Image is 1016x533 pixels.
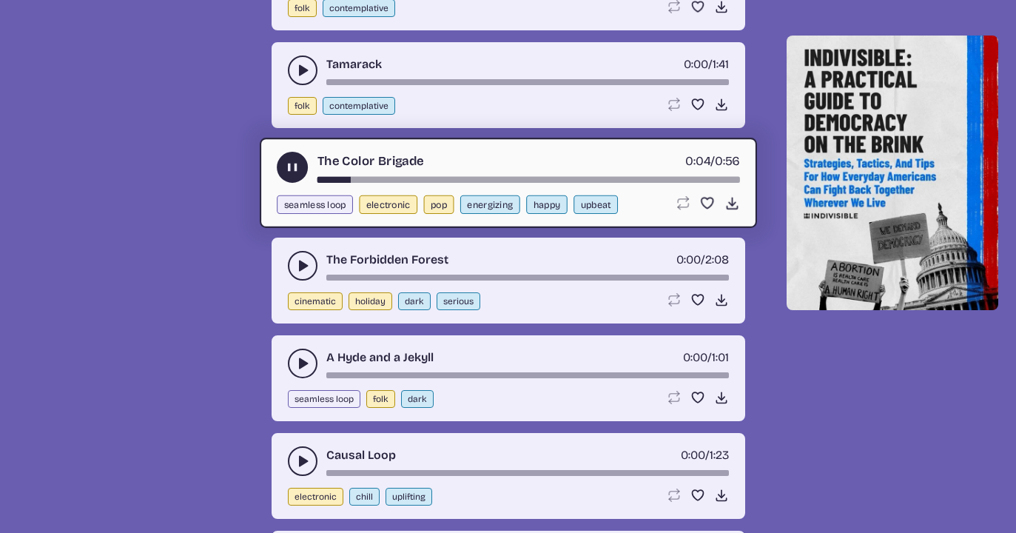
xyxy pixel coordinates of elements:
[423,195,454,214] button: pop
[288,251,317,281] button: play-pause toggle
[317,152,423,170] a: The Color Brigade
[277,152,308,183] button: play-pause toggle
[326,446,396,464] a: Causal Loop
[681,448,705,462] span: timer
[288,349,317,378] button: play-pause toggle
[288,292,343,310] button: cinematic
[667,488,682,503] button: Loop
[690,292,705,307] button: Favorite
[690,488,705,503] button: Favorite
[437,292,480,310] button: serious
[526,195,568,214] button: happy
[288,488,343,506] button: electronic
[288,56,317,85] button: play-pause toggle
[573,195,618,214] button: upbeat
[386,488,432,506] button: uplifting
[326,470,729,476] div: song-time-bar
[326,251,448,269] a: The Forbidden Forest
[326,349,434,366] a: A Hyde and a Jekyll
[681,446,729,464] div: /
[667,390,682,405] button: Loop
[787,36,999,310] img: Help save our democracy!
[288,390,360,408] button: seamless loop
[288,446,317,476] button: play-pause toggle
[326,275,729,281] div: song-time-bar
[326,372,729,378] div: song-time-bar
[690,390,705,405] button: Favorite
[676,252,701,266] span: timer
[398,292,431,310] button: dark
[366,390,395,408] button: folk
[685,153,710,168] span: timer
[705,252,729,266] span: 2:08
[683,349,729,366] div: /
[326,56,382,73] a: Tamarack
[699,195,715,211] button: Favorite
[667,292,682,307] button: Loop
[684,57,708,71] span: timer
[460,195,519,214] button: energizing
[288,97,317,115] button: folk
[277,195,353,214] button: seamless loop
[690,97,705,112] button: Favorite
[349,292,392,310] button: holiday
[676,251,729,269] div: /
[401,390,434,408] button: dark
[713,57,729,71] span: 1:41
[323,97,395,115] button: contemplative
[359,195,417,214] button: electronic
[683,350,707,364] span: timer
[326,79,729,85] div: song-time-bar
[317,176,739,182] div: song-time-bar
[712,350,729,364] span: 1:01
[685,152,740,170] div: /
[715,153,740,168] span: 0:56
[684,56,729,73] div: /
[349,488,380,506] button: chill
[667,97,682,112] button: Loop
[674,195,690,211] button: Loop
[710,448,729,462] span: 1:23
